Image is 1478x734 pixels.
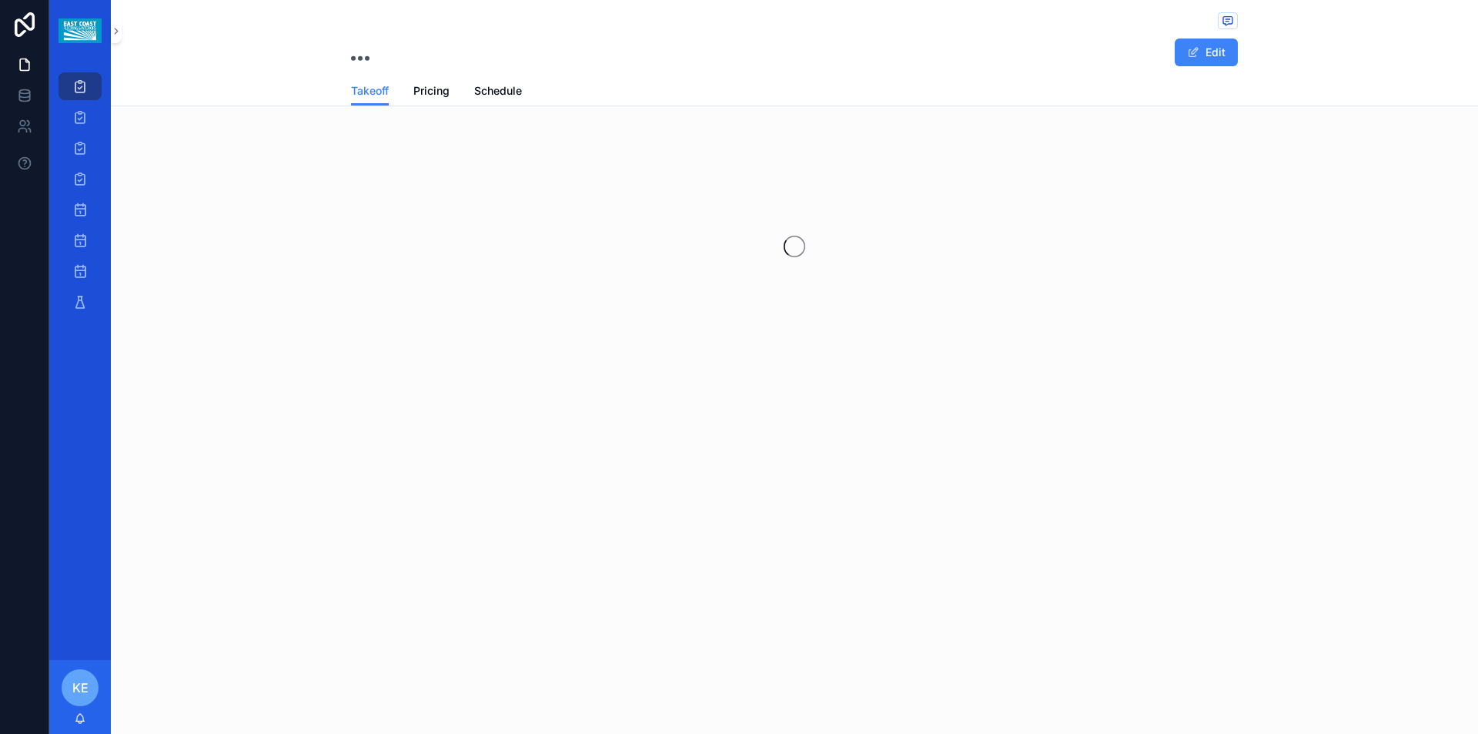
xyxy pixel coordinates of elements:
[351,77,389,106] a: Takeoff
[413,77,450,108] a: Pricing
[49,62,111,336] div: scrollable content
[474,83,522,99] span: Schedule
[351,83,389,99] span: Takeoff
[474,77,522,108] a: Schedule
[1175,39,1238,66] button: Edit
[72,679,89,697] span: KE
[59,18,101,43] img: App logo
[413,83,450,99] span: Pricing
